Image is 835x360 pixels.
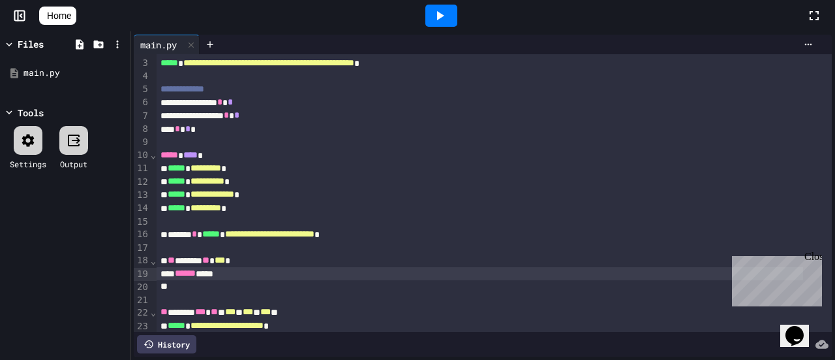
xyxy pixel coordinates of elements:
[134,242,150,255] div: 17
[134,70,150,83] div: 4
[134,176,150,189] div: 12
[134,268,150,281] div: 19
[134,320,150,333] div: 23
[134,149,150,162] div: 10
[18,37,44,51] div: Files
[134,123,150,136] div: 8
[134,162,150,175] div: 11
[134,35,200,54] div: main.py
[134,57,150,70] div: 3
[5,5,90,83] div: Chat with us now!Close
[134,202,150,215] div: 14
[134,228,150,241] div: 16
[134,189,150,202] div: 13
[23,67,125,80] div: main.py
[39,7,76,25] a: Home
[134,294,150,307] div: 21
[150,255,157,266] span: Fold line
[18,106,44,120] div: Tools
[134,83,150,96] div: 5
[134,281,150,294] div: 20
[780,308,822,347] iframe: chat widget
[134,96,150,109] div: 6
[134,110,150,123] div: 7
[10,158,46,170] div: Settings
[134,306,150,319] div: 22
[150,307,157,318] span: Fold line
[727,251,822,306] iframe: chat widget
[134,216,150,229] div: 15
[134,254,150,267] div: 18
[134,136,150,149] div: 9
[150,150,157,160] span: Fold line
[47,9,71,22] span: Home
[137,335,196,353] div: History
[60,158,87,170] div: Output
[134,38,183,52] div: main.py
